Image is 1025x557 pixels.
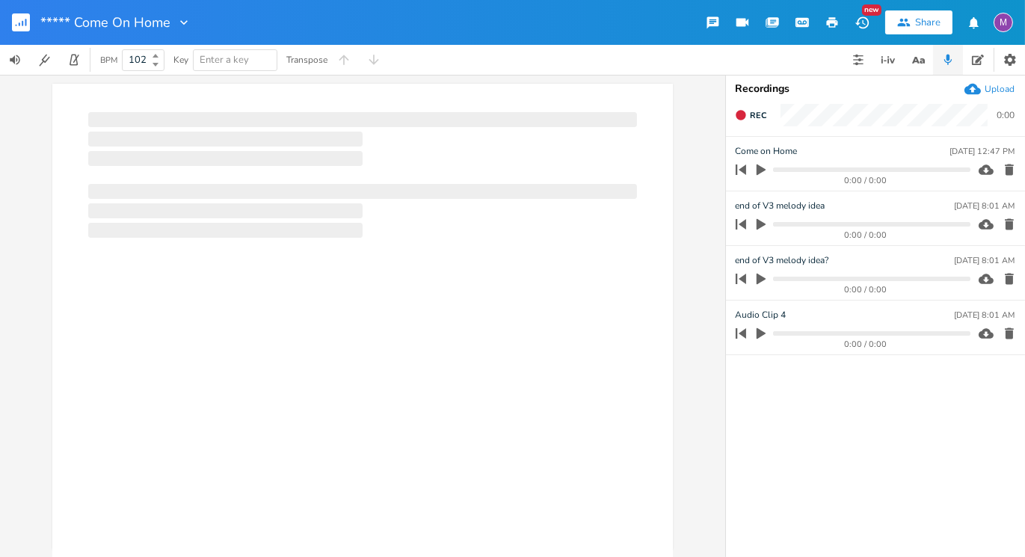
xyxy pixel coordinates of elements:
[200,53,249,67] span: Enter a key
[750,110,766,121] span: Rec
[735,199,825,213] span: end of V3 melody idea
[994,5,1013,40] button: M
[949,147,1015,156] div: [DATE] 12:47 PM
[173,55,188,64] div: Key
[885,10,952,34] button: Share
[994,13,1013,32] div: melindameshad
[954,311,1015,319] div: [DATE] 8:01 AM
[915,16,941,29] div: Share
[761,231,970,239] div: 0:00 / 0:00
[964,81,1015,97] button: Upload
[735,84,1016,94] div: Recordings
[761,176,970,185] div: 0:00 / 0:00
[954,202,1015,210] div: [DATE] 8:01 AM
[761,286,970,294] div: 0:00 / 0:00
[954,256,1015,265] div: [DATE] 8:01 AM
[100,56,117,64] div: BPM
[735,253,828,268] span: end of V3 melody idea?
[862,4,881,16] div: New
[286,55,327,64] div: Transpose
[997,111,1015,120] div: 0:00
[729,103,772,127] button: Rec
[735,308,786,322] span: Audio Clip 4
[735,144,797,159] span: Come on Home
[761,340,970,348] div: 0:00 / 0:00
[985,83,1015,95] div: Upload
[847,9,877,36] button: New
